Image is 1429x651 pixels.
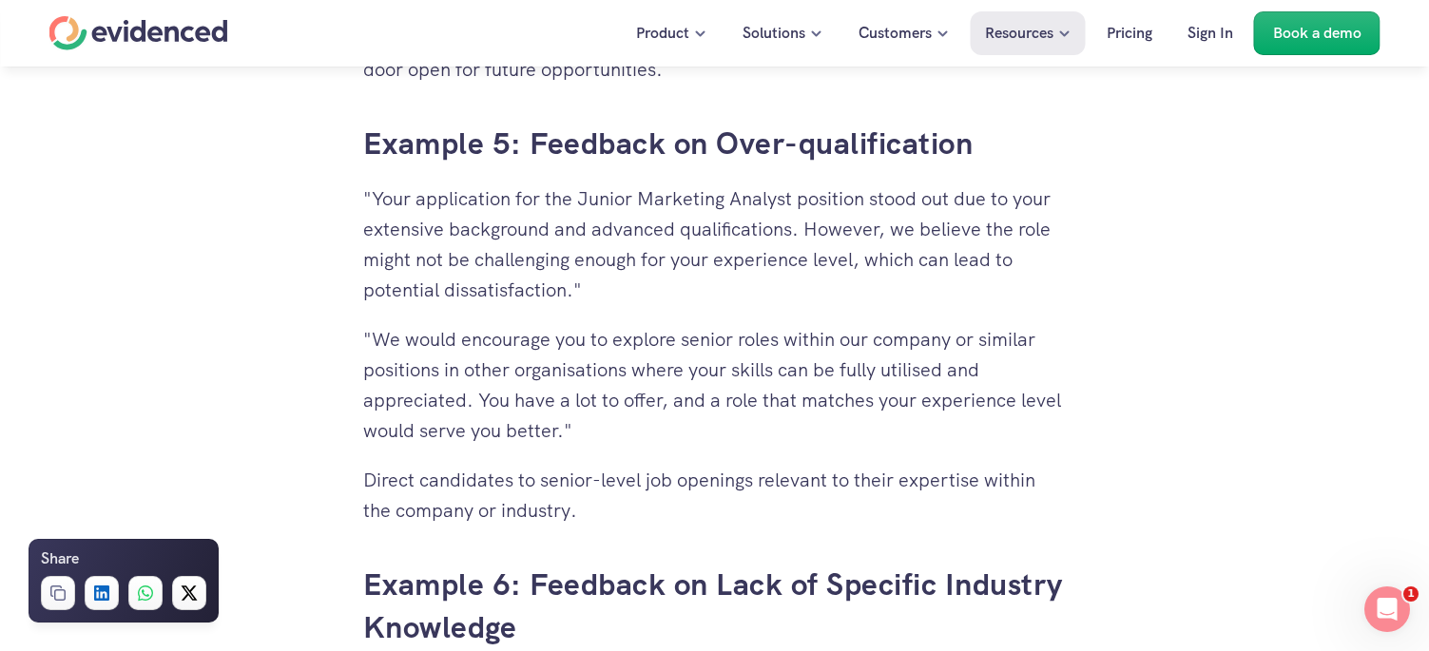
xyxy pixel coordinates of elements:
[363,465,1067,526] p: Direct candidates to senior-level job openings relevant to their expertise within the company or ...
[363,324,1067,446] p: "We would encourage you to explore senior roles within our company or similar positions in other ...
[49,16,228,50] a: Home
[743,21,805,46] p: Solutions
[1364,586,1410,632] iframe: Intercom live chat
[1254,11,1381,55] a: Book a demo
[363,123,1067,165] h3: Example 5: Feedback on Over-qualification
[363,183,1067,305] p: "Your application for the Junior Marketing Analyst position stood out due to your extensive backg...
[1188,21,1233,46] p: Sign In
[636,21,689,46] p: Product
[1403,586,1419,602] span: 1
[1173,11,1247,55] a: Sign In
[1107,21,1152,46] p: Pricing
[41,546,79,571] h6: Share
[363,564,1067,649] h3: Example 6: Feedback on Lack of Specific Industry Knowledge
[859,21,932,46] p: Customers
[1092,11,1167,55] a: Pricing
[1273,21,1361,46] p: Book a demo
[985,21,1053,46] p: Resources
